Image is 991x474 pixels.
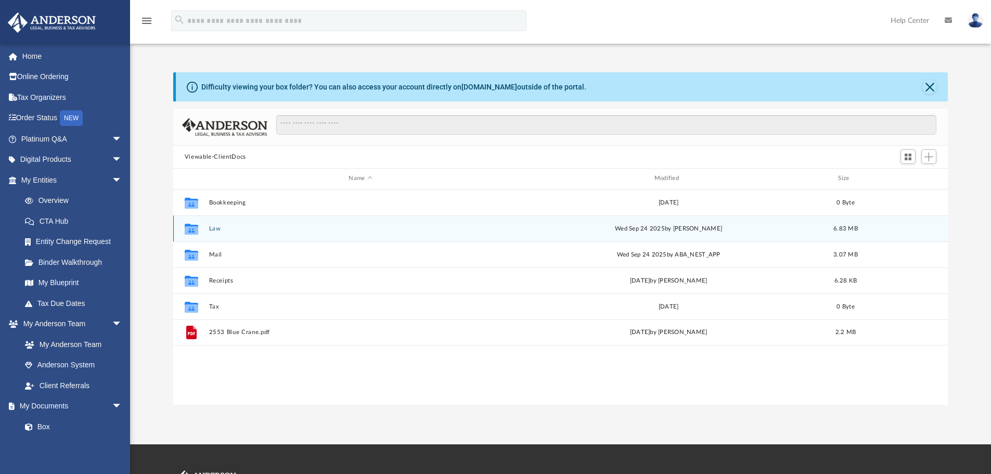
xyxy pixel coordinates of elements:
a: Entity Change Request [15,232,138,252]
span: 3.07 MB [833,251,858,257]
span: arrow_drop_down [112,129,133,150]
a: Anderson System [15,355,133,376]
a: Digital Productsarrow_drop_down [7,149,138,170]
a: My Blueprint [15,273,133,293]
a: My Anderson Teamarrow_drop_down [7,314,133,335]
span: 0 Byte [836,303,855,309]
div: [DATE] by [PERSON_NAME] [517,328,820,337]
a: My Documentsarrow_drop_down [7,396,133,417]
div: id [871,174,944,183]
img: User Pic [968,13,983,28]
span: 2.2 MB [835,329,856,335]
button: Switch to Grid View [900,149,916,164]
a: My Entitiesarrow_drop_down [7,170,138,190]
i: menu [140,15,153,27]
button: Close [922,80,937,94]
div: Modified [517,174,820,183]
div: Size [825,174,866,183]
div: grid [173,189,948,405]
a: Platinum Q&Aarrow_drop_down [7,129,138,149]
div: id [178,174,204,183]
a: Overview [15,190,138,211]
div: [DATE] [517,302,820,311]
i: search [174,14,185,25]
a: CTA Hub [15,211,138,232]
button: Bookkeeping [209,199,512,206]
span: 6.83 MB [833,225,858,231]
button: Add [921,149,937,164]
span: 6.28 KB [834,277,857,283]
div: [DATE] by [PERSON_NAME] [517,276,820,285]
span: arrow_drop_down [112,149,133,171]
span: 0 Byte [836,199,855,205]
a: Home [7,46,138,67]
span: arrow_drop_down [112,170,133,191]
div: Wed Sep 24 2025 by ABA_NEST_APP [517,250,820,259]
a: menu [140,20,153,27]
a: Order StatusNEW [7,108,138,129]
a: Client Referrals [15,375,133,396]
button: Tax [209,303,512,310]
div: [DATE] [517,198,820,207]
a: Online Ordering [7,67,138,87]
button: Mail [209,251,512,258]
a: Box [15,416,127,437]
button: Viewable-ClientDocs [185,152,246,162]
button: Receipts [209,277,512,284]
span: arrow_drop_down [112,396,133,417]
div: Name [208,174,512,183]
div: Difficulty viewing your box folder? You can also access your account directly on outside of the p... [201,82,586,93]
button: 2553 Blue Crane.pdf [209,329,512,336]
input: Search files and folders [276,115,936,135]
div: NEW [60,110,83,126]
div: Wed Sep 24 2025 by [PERSON_NAME] [517,224,820,233]
a: Tax Organizers [7,87,138,108]
a: [DOMAIN_NAME] [461,83,517,91]
a: My Anderson Team [15,334,127,355]
a: Binder Walkthrough [15,252,138,273]
span: arrow_drop_down [112,314,133,335]
a: Meeting Minutes [15,437,133,458]
button: Law [209,225,512,232]
img: Anderson Advisors Platinum Portal [5,12,99,33]
a: Tax Due Dates [15,293,138,314]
